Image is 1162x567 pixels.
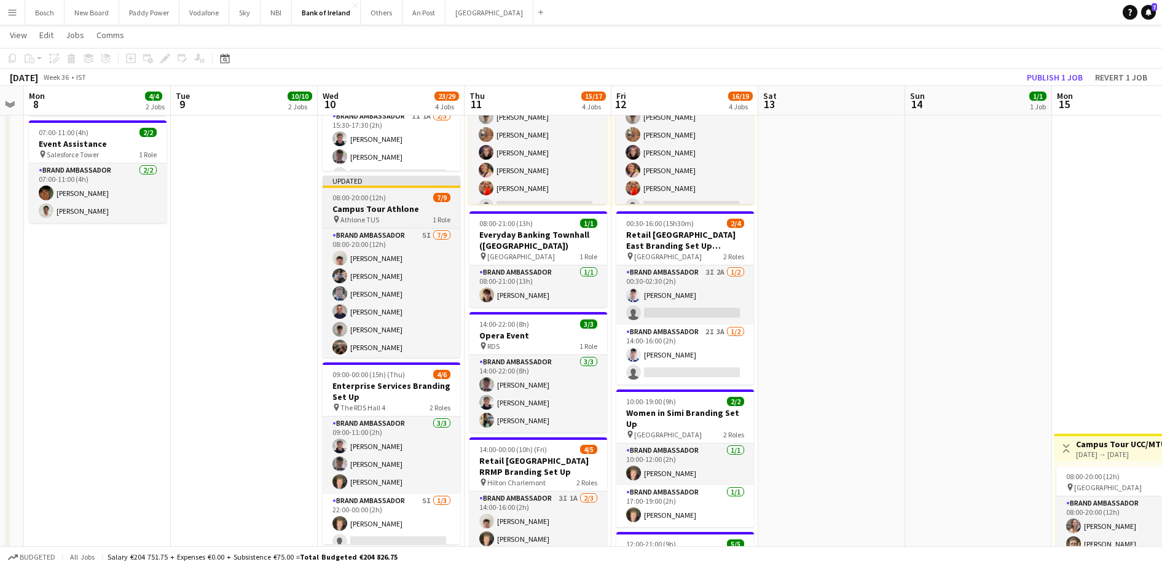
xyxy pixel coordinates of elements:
a: View [5,27,32,43]
span: 8 [27,97,45,111]
div: Updated [323,176,460,186]
span: Week 36 [41,72,71,82]
span: 15/17 [581,92,606,101]
h3: Opera Event [469,330,607,341]
span: 15 [1055,97,1073,111]
span: Mon [29,90,45,101]
span: 4/4 [145,92,162,101]
span: 23/29 [434,92,459,101]
span: 13 [761,97,777,111]
app-card-role: Brand Ambassador3/309:00-11:00 (2h)[PERSON_NAME][PERSON_NAME][PERSON_NAME] [323,416,460,494]
span: All jobs [68,552,97,561]
app-card-role: Brand Ambassador1I1A2/315:30-17:30 (2h)[PERSON_NAME][PERSON_NAME] [323,109,460,187]
h3: Women in Simi Branding Set Up [616,407,754,429]
span: Budgeted [20,553,55,561]
span: Hilton Charlemont [487,478,546,487]
button: Budgeted [6,550,57,564]
div: IST [76,72,86,82]
button: Vodafone [179,1,229,25]
app-job-card: 08:00-21:00 (13h)1/1Everyday Banking Townhall ([GEOGRAPHIC_DATA]) [GEOGRAPHIC_DATA]1 RoleBrand Am... [469,211,607,307]
span: Jobs [66,29,84,41]
h3: Campus Tour Athlone [323,203,460,214]
span: Athlone TUS [340,215,379,224]
span: 07:00-11:00 (4h) [39,128,88,137]
span: 1/1 [1029,92,1046,101]
span: 08:00-20:00 (12h) [332,193,386,202]
span: 12 [614,97,626,111]
span: 10/10 [288,92,312,101]
h3: Enterprise Services Branding Set Up [323,380,460,402]
div: 2 Jobs [146,102,165,111]
span: 2 Roles [576,478,597,487]
app-card-role: Brand Ambassador1/108:00-21:00 (13h)[PERSON_NAME] [469,265,607,307]
span: Sun [910,90,925,101]
button: Revert 1 job [1090,69,1152,85]
app-card-role: Brand Ambassador1/110:00-12:00 (2h)[PERSON_NAME] [616,444,754,485]
app-card-role: Brand Ambassador3I2A1/200:30-02:30 (2h)[PERSON_NAME] [616,265,754,325]
div: 4 Jobs [435,102,458,111]
button: New Board [65,1,119,25]
button: Bosch [25,1,65,25]
button: Paddy Power [119,1,179,25]
div: 4 Jobs [582,102,605,111]
app-job-card: 07:00-11:00 (4h)2/2Event Assistance Salesforce Tower1 RoleBrand Ambassador2/207:00-11:00 (4h)[PER... [29,120,167,223]
span: 09:00-00:00 (15h) (Thu) [332,370,405,379]
div: 2 Jobs [288,102,312,111]
span: 2 Roles [723,252,744,261]
span: 3/3 [580,319,597,329]
span: 4/5 [580,445,597,454]
a: 7 [1141,5,1156,20]
span: [GEOGRAPHIC_DATA] [1074,483,1142,492]
div: 14:00-22:00 (8h)3/3Opera Event RDS1 RoleBrand Ambassador3/314:00-22:00 (8h)[PERSON_NAME][PERSON_N... [469,312,607,432]
app-job-card: 09:00-00:00 (15h) (Thu)4/6Enterprise Services Branding Set Up The RDS Hall 42 RolesBrand Ambassad... [323,362,460,544]
span: Fri [616,90,626,101]
app-card-role: Brand Ambassador3/314:00-22:00 (8h)[PERSON_NAME][PERSON_NAME][PERSON_NAME] [469,355,607,432]
span: 2/4 [727,219,744,228]
h3: Event Assistance [29,138,167,149]
span: 9 [174,97,190,111]
a: Edit [34,27,58,43]
span: Comms [96,29,124,41]
span: 2 Roles [430,403,450,412]
button: Bank of Ireland [292,1,361,25]
span: 08:00-20:00 (12h) [1066,472,1120,481]
span: 1 Role [579,342,597,351]
div: [DATE] [10,71,38,84]
span: 5/5 [727,539,744,549]
span: Salesforce Tower [47,150,99,159]
span: The RDS Hall 4 [340,403,385,412]
span: 2 Roles [723,430,744,439]
span: 10 [321,97,339,111]
app-job-card: 10:00-19:00 (9h)2/2Women in Simi Branding Set Up [GEOGRAPHIC_DATA]2 RolesBrand Ambassador1/110:00... [616,389,754,527]
span: 12:00-21:00 (9h) [626,539,676,549]
span: Tue [176,90,190,101]
div: Updated08:00-20:00 (12h)7/9Campus Tour Athlone Athlone TUS1 RoleBrand Ambassador5I7/908:00-20:00 ... [323,176,460,358]
div: Salary €204 751.75 + Expenses €0.00 + Subsistence €75.00 = [108,552,398,561]
button: Sky [229,1,261,25]
h3: Everyday Banking Townhall ([GEOGRAPHIC_DATA]) [469,229,607,251]
span: Thu [469,90,485,101]
div: 4 Jobs [729,102,752,111]
h3: Retail [GEOGRAPHIC_DATA] East Branding Set Up ([GEOGRAPHIC_DATA]) [616,229,754,251]
button: [GEOGRAPHIC_DATA] [446,1,533,25]
span: 2/2 [139,128,157,137]
app-card-role: Brand Ambassador5I7/908:00-20:00 (12h)[PERSON_NAME][PERSON_NAME][PERSON_NAME][PERSON_NAME][PERSON... [323,229,460,413]
app-job-card: 00:30-16:00 (15h30m)2/4Retail [GEOGRAPHIC_DATA] East Branding Set Up ([GEOGRAPHIC_DATA]) [GEOGRAP... [616,211,754,385]
button: An Post [402,1,446,25]
span: 7 [1152,3,1157,11]
span: View [10,29,27,41]
span: 1/1 [580,219,597,228]
span: RDS [487,342,500,351]
a: Comms [92,27,129,43]
span: [GEOGRAPHIC_DATA] [634,430,702,439]
span: Wed [323,90,339,101]
button: NBI [261,1,292,25]
app-card-role: Brand Ambassador2I3A1/214:00-16:00 (2h)[PERSON_NAME] [616,325,754,385]
span: Mon [1057,90,1073,101]
app-card-role: Brand Ambassador10I2A7/808:00-18:00 (10h)[PERSON_NAME][PERSON_NAME][PERSON_NAME][PERSON_NAME][PER... [469,52,607,218]
span: 14:00-22:00 (8h) [479,319,529,329]
h3: Retail [GEOGRAPHIC_DATA] RRMP Branding Set Up [469,455,607,477]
